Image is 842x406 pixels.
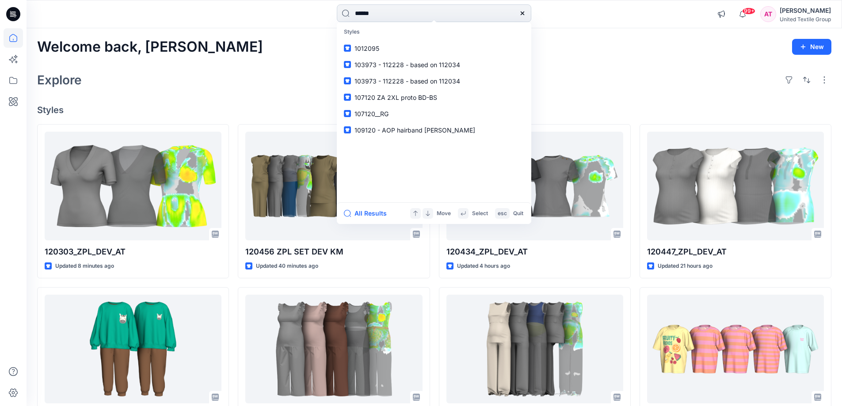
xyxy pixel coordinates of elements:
[55,262,114,271] p: Updated 8 minutes ago
[742,8,755,15] span: 99+
[354,45,379,52] span: 1012095
[437,209,451,218] p: Move
[37,105,831,115] h4: Styles
[647,295,824,404] a: 120401 FR-G-SS26-D071-CK
[37,73,82,87] h2: Explore
[760,6,776,22] div: AT
[780,16,831,23] div: United Textile Group
[513,209,523,218] p: Quit
[256,262,318,271] p: Updated 40 minutes ago
[446,295,623,404] a: 120457 ZPL SET DEV KM
[446,246,623,258] p: 120434_ZPL_DEV_AT
[446,132,623,241] a: 120434_ZPL_DEV_AT
[647,246,824,258] p: 120447_ZPL_DEV_AT
[339,106,530,122] a: 107120__RG
[339,57,530,73] a: 103973 - 112228 - based on 112034
[339,73,530,89] a: 103973 - 112228 - based on 112034
[792,39,831,55] button: New
[354,77,460,85] span: 103973 - 112228 - based on 112034
[245,295,422,404] a: 120459_ZPL_DEV_AT
[45,132,221,241] a: 120303_ZPL_DEV_AT
[354,110,389,118] span: 107120__RG
[45,246,221,258] p: 120303_ZPL_DEV_AT
[339,24,530,40] p: Styles
[339,122,530,138] a: 109120 - AOP hairband [PERSON_NAME]
[780,5,831,16] div: [PERSON_NAME]
[245,246,422,258] p: 120456 ZPL SET DEV KM
[37,39,263,55] h2: Welcome back, [PERSON_NAME]
[472,209,488,218] p: Select
[658,262,712,271] p: Updated 21 hours ago
[339,89,530,106] a: 107120 ZA 2XL proto BD-BS
[344,208,392,219] button: All Results
[245,132,422,241] a: 120456 ZPL SET DEV KM
[354,126,475,134] span: 109120 - AOP hairband [PERSON_NAME]
[498,209,507,218] p: esc
[339,40,530,57] a: 1012095
[647,132,824,241] a: 120447_ZPL_DEV_AT
[457,262,510,271] p: Updated 4 hours ago
[45,295,221,404] a: 120416 FR-U-SS26-O074-CK
[354,61,460,68] span: 103973 - 112228 - based on 112034
[354,94,437,101] span: 107120 ZA 2XL proto BD-BS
